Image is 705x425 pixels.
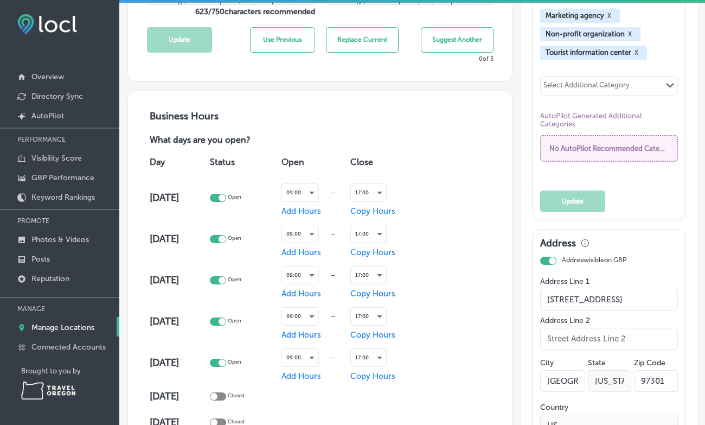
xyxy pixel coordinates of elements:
[540,289,678,310] input: Street Address Line 1
[319,354,348,361] div: —
[421,27,493,53] button: Suggest Another
[31,323,94,332] p: Manage Locations
[540,328,678,350] input: Street Address Line 2
[31,92,83,101] p: Directory Sync
[540,191,605,212] button: Update
[540,237,576,249] h3: Address
[319,272,348,278] div: —
[281,206,321,216] span: Add Hours
[350,289,395,299] span: Copy Hours
[562,256,626,264] p: Address visible on GBP
[228,359,241,367] p: Open
[351,309,386,324] div: 17:00
[147,147,207,177] th: Day
[282,351,318,365] div: 09:00
[588,370,631,392] input: NY
[350,330,395,340] span: Copy Hours
[228,235,241,243] p: Open
[21,367,119,375] p: Brought to you by
[543,81,630,93] div: Select Additional Category
[282,186,318,200] div: 09:00
[150,233,207,245] h4: [DATE]
[31,274,69,283] p: Reputation
[282,268,318,283] div: 09:00
[147,7,315,16] label: 623 / 750 characters recommended
[540,316,678,325] label: Address Line 2
[604,11,614,20] button: X
[319,189,348,196] div: —
[31,111,64,120] p: AutoPilot
[634,358,665,367] label: Zip Code
[282,309,318,324] div: 09:00
[348,147,407,177] th: Close
[319,231,348,237] div: —
[150,315,207,327] h4: [DATE]
[31,235,89,244] p: Photos & Videos
[228,392,245,401] p: Closed
[150,390,207,402] h4: [DATE]
[281,289,321,299] span: Add Hours
[540,358,554,367] label: City
[31,255,50,264] p: Posts
[351,186,386,200] div: 17:00
[326,27,399,53] button: Replace Current
[31,342,106,352] p: Connected Accounts
[250,27,315,53] button: Use Previous
[228,276,241,284] p: Open
[150,357,207,369] h4: [DATE]
[228,318,241,326] p: Open
[228,194,241,202] p: Open
[21,382,75,399] img: Travel Oregon
[281,248,321,257] span: Add Hours
[350,206,395,216] span: Copy Hours
[31,72,64,81] p: Overview
[31,154,82,163] p: Visibility Score
[546,48,631,56] span: Tourist information center
[207,147,279,177] th: Status
[546,11,604,20] span: Marketing agency
[147,135,328,147] p: What days are you open?
[540,277,678,286] label: Address Line 1
[351,227,386,242] div: 17:00
[319,313,348,320] div: —
[150,274,207,286] h4: [DATE]
[631,48,642,57] button: X
[540,112,670,128] span: AutoPilot Generated Additional Categories
[540,370,585,392] input: City
[281,371,321,381] span: Add Hours
[540,403,678,412] label: Country
[351,351,386,365] div: 17:00
[479,55,493,62] p: 0 of 3
[31,173,94,182] p: GBP Performance
[350,248,395,257] span: Copy Hours
[147,27,212,53] button: Update
[588,358,606,367] label: State
[282,227,318,242] div: 09:00
[147,110,493,122] h3: Business Hours
[549,144,669,153] span: No AutoPilot Recommended Categories Available
[17,14,77,34] img: fda3e92497d09a02dc62c9cd864e3231.png
[150,192,207,204] h4: [DATE]
[350,371,395,381] span: Copy Hours
[31,193,95,202] p: Keyword Rankings
[279,147,348,177] th: Open
[351,268,386,283] div: 17:00
[625,30,635,39] button: X
[634,370,678,392] input: Zip Code
[281,330,321,340] span: Add Hours
[546,30,625,38] span: Non-profit organization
